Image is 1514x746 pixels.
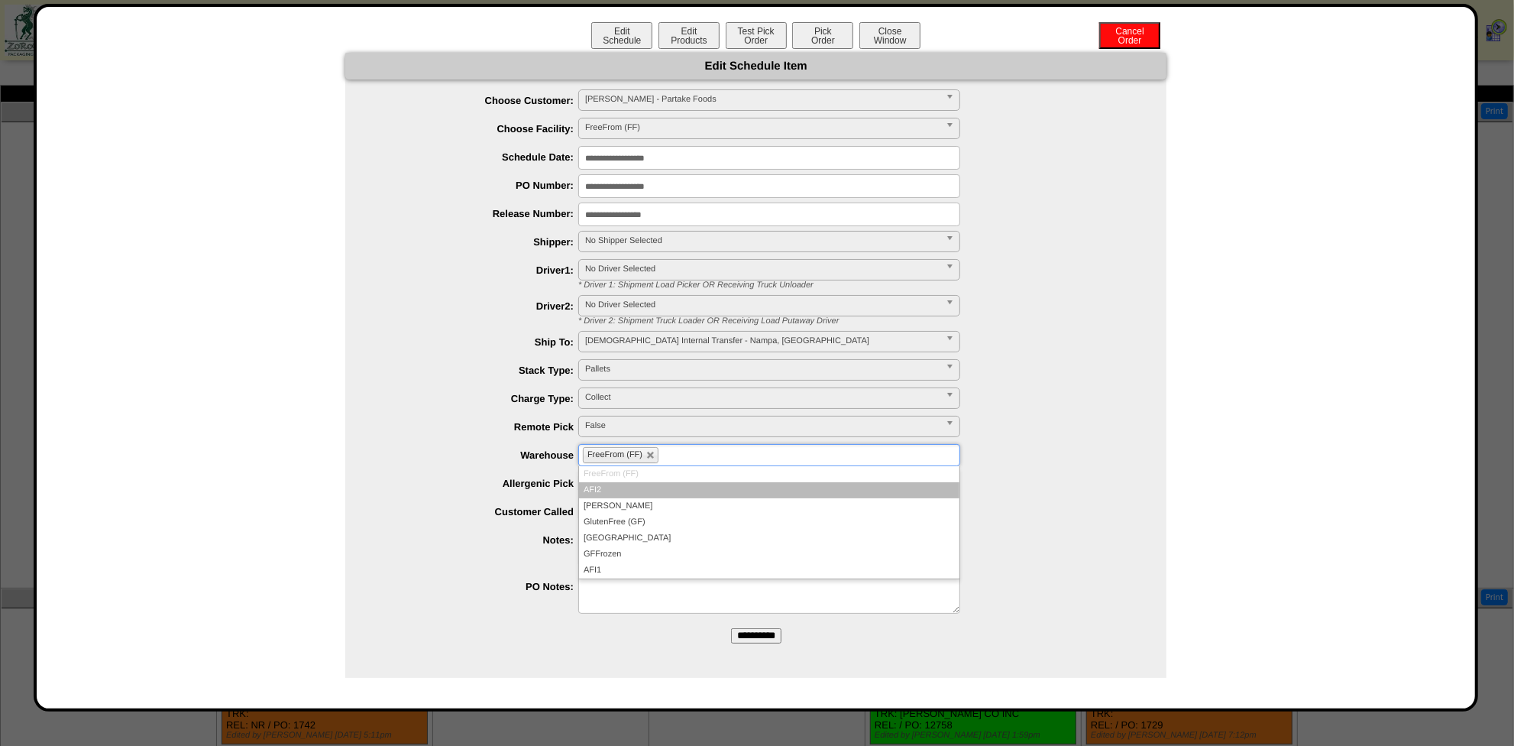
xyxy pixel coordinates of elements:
button: CancelOrder [1099,22,1160,49]
span: FreeFrom (FF) [587,450,642,459]
label: Schedule Date: [376,151,578,163]
button: PickOrder [792,22,853,49]
label: Notes: [376,534,578,546]
label: PO Number: [376,180,578,191]
div: Edit Schedule Item [345,53,1166,79]
li: GFFrozen [579,547,959,563]
button: CloseWindow [859,22,920,49]
label: Warehouse [376,449,578,461]
label: Stack Type: [376,365,578,376]
li: AFI1 [579,563,959,579]
label: Allergenic Pick [376,478,578,489]
button: EditSchedule [591,22,652,49]
li: [PERSON_NAME] [579,498,959,514]
li: FreeFrom (FF) [579,466,959,482]
label: Ship To: [376,336,578,348]
span: False [585,417,940,435]
label: Shipper: [376,236,578,248]
span: Pallets [585,360,940,378]
label: Remote Pick [376,421,578,433]
span: No Shipper Selected [585,232,940,250]
div: * Driver 1: Shipment Load Picker OR Receiving Truck Unloader [567,281,1166,290]
li: GlutenFree (GF) [579,514,959,530]
label: PO Notes: [376,581,578,592]
span: [DEMOGRAPHIC_DATA] Internal Transfer - Nampa, [GEOGRAPHIC_DATA] [585,332,940,350]
a: CloseWindow [858,34,922,46]
label: Charge Type: [376,393,578,404]
button: EditProducts [658,22,720,49]
label: Driver1: [376,264,578,276]
span: No Driver Selected [585,260,940,278]
label: Driver2: [376,300,578,312]
label: Customer Called [376,506,578,517]
span: FreeFrom (FF) [585,118,940,137]
li: [GEOGRAPHIC_DATA] [579,530,959,547]
label: Choose Customer: [376,95,578,106]
span: Collect [585,388,940,407]
label: Release Number: [376,208,578,219]
div: * Driver 2: Shipment Truck Loader OR Receiving Load Putaway Driver [567,316,1166,326]
li: AFI2 [579,482,959,498]
span: [PERSON_NAME] - Partake Foods [585,90,940,109]
label: Choose Facility: [376,123,578,135]
span: No Driver Selected [585,296,940,314]
button: Test PickOrder [726,22,787,49]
